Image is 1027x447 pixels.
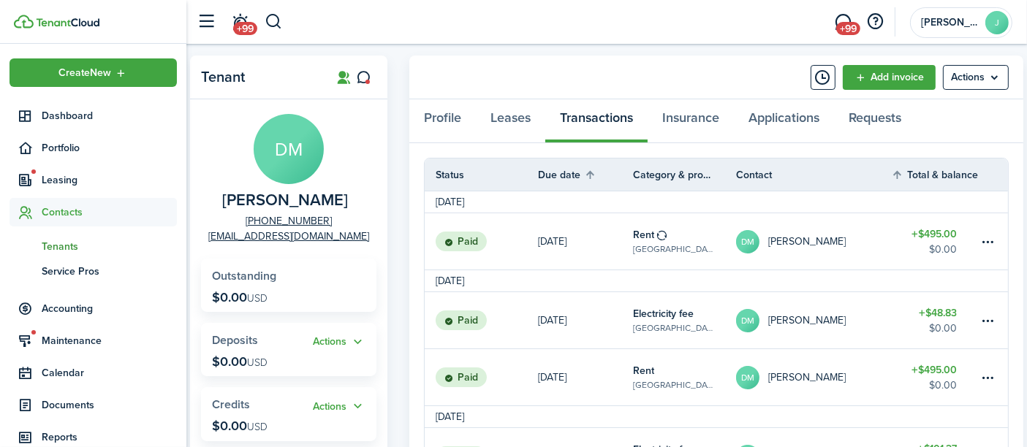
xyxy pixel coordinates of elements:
table-info-title: Rent [633,227,654,242]
a: [DATE] [538,292,633,348]
a: Tenants [10,234,177,259]
img: TenantCloud [36,18,99,27]
button: Open menu [313,334,365,351]
a: Dashboard [10,102,177,130]
td: [DATE] [425,194,475,210]
a: Paid [425,349,538,405]
span: USD [247,291,268,306]
button: Timeline [811,65,835,90]
p: [DATE] [538,370,566,385]
span: Diogenes Medina [222,191,348,210]
a: [PHONE_NUMBER] [246,213,332,229]
span: USD [247,355,268,370]
table-subtitle: [GEOGRAPHIC_DATA], Unit 6 [633,242,714,256]
th: Sort [538,166,633,183]
span: Leasing [42,172,177,188]
th: Sort [891,166,979,183]
table-info-title: Electricity fee [633,306,694,321]
table-amount-title: $495.00 [912,362,957,378]
table-info-title: Rent [633,363,654,378]
span: Service Pros [42,264,177,279]
avatar-text: J [985,11,1009,34]
status: Paid [436,367,487,388]
a: DM[PERSON_NAME] [736,213,891,270]
button: Open menu [10,58,177,87]
table-amount-title: $48.83 [919,305,957,321]
span: Outstanding [212,267,276,284]
span: Deposits [212,332,258,348]
table-profile-info-text: [PERSON_NAME] [768,315,846,326]
a: Requests [834,99,916,143]
a: DM[PERSON_NAME] [736,292,891,348]
button: Open menu [943,65,1009,90]
span: Create New [59,68,112,78]
button: Actions [313,334,365,351]
span: Credits [212,396,250,413]
th: Contact [736,167,891,183]
span: Contacts [42,205,177,220]
a: Rent[GEOGRAPHIC_DATA], Unit 6 [633,213,736,270]
a: Leases [476,99,545,143]
td: [DATE] [425,409,475,424]
table-amount-description: $0.00 [929,321,957,336]
avatar-text: DM [736,309,759,332]
table-profile-info-text: [PERSON_NAME] [768,236,846,248]
button: Open resource center [863,9,888,34]
avatar-text: DM [254,114,324,184]
p: [DATE] [538,313,566,328]
button: Search [265,9,283,34]
td: [DATE] [425,273,475,289]
span: Documents [42,397,177,413]
table-profile-info-text: [PERSON_NAME] [768,372,846,383]
span: Portfolio [42,140,177,156]
span: +99 [233,22,257,35]
a: Paid [425,213,538,270]
img: TenantCloud [14,15,34,28]
a: Electricity fee[GEOGRAPHIC_DATA], Unit 6 [633,292,736,348]
th: Status [425,167,538,183]
p: [DATE] [538,234,566,249]
table-amount-title: $495.00 [912,226,957,242]
span: Dashboard [42,108,177,123]
table-subtitle: [GEOGRAPHIC_DATA], Unit 6 [633,321,714,335]
table-subtitle: [GEOGRAPHIC_DATA], Unit 6 [633,378,714,391]
a: Paid [425,292,538,348]
status: Paid [436,310,487,331]
a: $48.83$0.00 [891,292,979,348]
span: Maintenance [42,333,177,348]
a: Applications [734,99,834,143]
span: Tenants [42,239,177,254]
a: DM[PERSON_NAME] [736,349,891,405]
a: Rent[GEOGRAPHIC_DATA], Unit 6 [633,349,736,405]
menu-btn: Actions [943,65,1009,90]
span: Calendar [42,365,177,381]
a: Service Pros [10,259,177,283]
a: Profile [409,99,476,143]
a: [EMAIL_ADDRESS][DOMAIN_NAME] [208,229,369,244]
button: Open menu [313,398,365,415]
span: Jodi [921,18,979,28]
a: Insurance [648,99,734,143]
button: Open sidebar [193,8,221,36]
th: Category & property [633,167,736,183]
avatar-text: DM [736,230,759,253]
avatar-text: DM [736,366,759,389]
a: Notifications [227,4,254,41]
span: +99 [836,22,860,35]
panel-main-title: Tenant [201,69,318,85]
a: $495.00$0.00 [891,349,979,405]
span: Accounting [42,301,177,316]
p: $0.00 [212,419,268,433]
a: Messaging [830,4,857,41]
a: [DATE] [538,213,633,270]
button: Actions [313,398,365,415]
p: $0.00 [212,354,268,369]
a: Add invoice [843,65,936,90]
a: $495.00$0.00 [891,213,979,270]
span: Reports [42,429,177,445]
table-amount-description: $0.00 [929,378,957,393]
table-amount-description: $0.00 [929,242,957,257]
a: [DATE] [538,349,633,405]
